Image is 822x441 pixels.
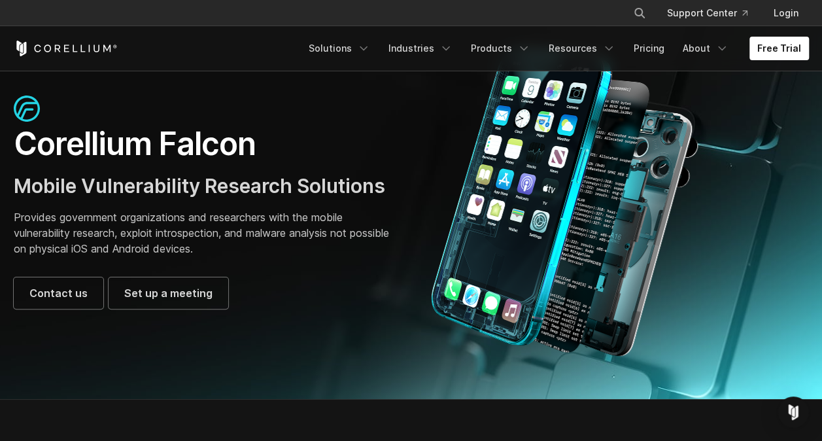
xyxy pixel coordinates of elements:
div: Navigation Menu [301,37,809,60]
button: Search [628,1,651,25]
a: Solutions [301,37,378,60]
a: Contact us [14,277,103,309]
a: Pricing [626,37,672,60]
img: Corellium_Falcon Hero 1 [424,47,706,357]
a: Industries [381,37,460,60]
a: Set up a meeting [109,277,228,309]
a: Free Trial [749,37,809,60]
div: Navigation Menu [617,1,809,25]
p: Provides government organizations and researchers with the mobile vulnerability research, exploit... [14,209,398,256]
span: Mobile Vulnerability Research Solutions [14,174,385,198]
a: About [675,37,736,60]
a: Support Center [657,1,758,25]
a: Resources [541,37,623,60]
span: Set up a meeting [124,285,213,301]
span: Contact us [29,285,88,301]
a: Corellium Home [14,41,118,56]
a: Products [463,37,538,60]
div: Open Intercom Messenger [778,397,809,428]
img: falcon-icon [14,96,40,122]
a: Login [763,1,809,25]
h1: Corellium Falcon [14,124,398,164]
